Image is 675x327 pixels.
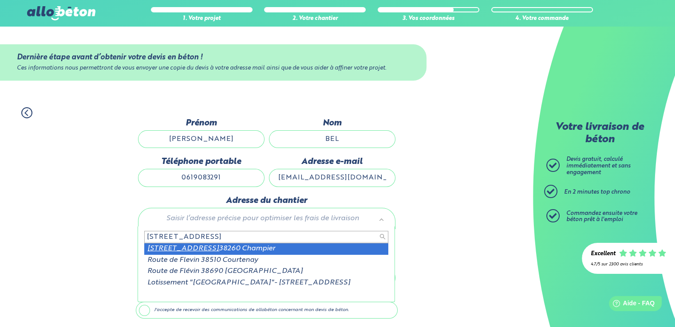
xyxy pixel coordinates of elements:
[147,245,219,252] span: [STREET_ADDRESS]
[144,255,388,266] div: Route de Flevin 38510 Courtenay
[596,292,665,317] iframe: Help widget launcher
[144,266,388,277] div: Route de Flévin 38690 [GEOGRAPHIC_DATA]
[144,243,388,254] div: 38260 Champier
[144,277,388,288] div: Lotissement "[GEOGRAPHIC_DATA]"- [STREET_ADDRESS]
